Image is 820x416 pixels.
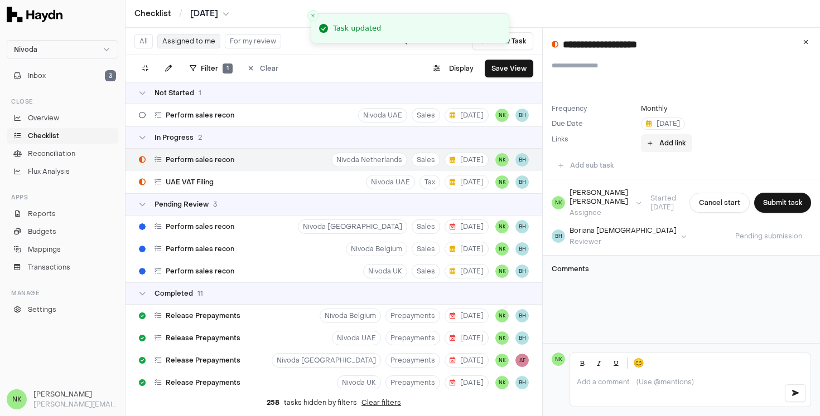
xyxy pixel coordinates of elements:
[28,131,59,141] span: Checklist
[155,200,209,209] span: Pending Review
[134,8,171,19] a: Checklist
[445,309,489,323] button: [DATE]
[450,111,484,120] span: [DATE]
[631,355,647,371] button: 😊
[333,23,381,34] div: Task updated
[166,378,240,387] span: Release Prepayments
[267,398,279,407] span: 258
[450,334,484,342] span: [DATE]
[450,222,484,231] span: [DATE]
[445,264,489,278] button: [DATE]
[166,222,234,231] span: Perform sales recon
[198,133,202,142] span: 2
[570,188,631,206] div: [PERSON_NAME] [PERSON_NAME]
[641,134,692,152] button: Add link
[450,311,484,320] span: [DATE]
[570,208,631,217] div: Assignee
[646,119,680,128] span: [DATE]
[7,128,118,144] a: Checklist
[166,334,240,342] span: Release Prepayments
[445,219,489,234] button: [DATE]
[495,376,509,389] button: NK
[361,398,401,407] button: Clear filters
[33,389,118,399] h3: [PERSON_NAME]
[591,355,607,371] button: Italic (Ctrl+I)
[7,68,118,84] button: Inbox3
[515,153,529,167] button: BH
[242,60,285,77] button: Clear
[450,267,484,276] span: [DATE]
[450,155,484,164] span: [DATE]
[445,175,489,189] button: [DATE]
[641,194,685,212] span: Started [DATE]
[28,209,56,219] span: Reports
[495,354,509,367] button: NK
[385,331,440,345] button: Prepayments
[166,244,234,253] span: Perform sales recon
[608,355,624,371] button: Underline (Ctrl+U)
[445,108,489,123] button: [DATE]
[552,226,687,246] button: BHBoriana [DEMOGRAPHIC_DATA]Reviewer
[7,164,118,179] a: Flux Analysis
[495,220,509,233] span: NK
[346,242,407,256] button: Nivoda Belgium
[166,267,234,276] span: Perform sales recon
[495,153,509,167] span: NK
[495,309,509,322] span: NK
[552,188,641,217] button: NK[PERSON_NAME] [PERSON_NAME]Assignee
[515,354,529,367] span: AF
[515,265,529,278] button: BH
[298,219,407,234] button: Nivoda [GEOGRAPHIC_DATA]
[28,227,56,237] span: Budgets
[199,89,201,97] span: 1
[641,118,685,130] button: [DATE]
[515,242,529,256] button: BH
[33,399,118,409] p: [PERSON_NAME][EMAIL_ADDRESS][DOMAIN_NAME]
[157,34,220,48] button: Assigned to me
[515,309,529,322] button: BH
[412,242,440,256] button: Sales
[726,232,811,241] span: Pending submission
[427,60,480,77] button: Display
[385,353,440,368] button: Prepayments
[7,224,118,239] a: Budgets
[515,331,529,345] span: BH
[28,113,59,123] span: Overview
[134,8,229,19] nav: breadcrumb
[7,206,118,222] a: Reports
[412,219,440,234] button: Sales
[155,133,194,142] span: In Progress
[177,8,185,19] span: /
[515,376,529,389] button: BH
[166,111,234,120] span: Perform sales recon
[552,135,568,144] label: Links
[190,8,218,19] span: [DATE]
[28,167,70,177] span: Flux Analysis
[183,60,239,77] button: Filter1
[337,375,381,390] button: Nivoda UK
[515,220,529,233] button: BH
[495,331,509,345] button: NK
[445,375,489,390] button: [DATE]
[495,175,509,189] button: NK
[445,353,489,368] button: [DATE]
[7,242,118,257] a: Mappings
[7,40,118,59] button: Nivoda
[633,356,644,370] span: 😊
[552,119,636,128] label: Due Date
[134,34,153,48] button: All
[552,265,811,273] h3: Comments
[28,244,61,255] span: Mappings
[126,389,542,416] div: tasks hidden by filters
[28,262,70,272] span: Transactions
[515,109,529,122] button: BH
[190,8,229,19] button: [DATE]
[495,109,509,122] button: NK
